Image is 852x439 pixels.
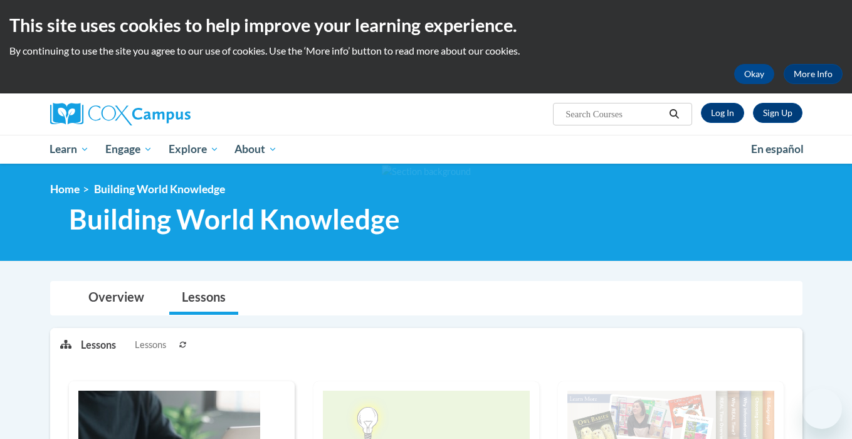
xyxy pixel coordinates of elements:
span: Lessons [135,338,166,352]
span: Learn [50,142,89,157]
img: Section background [382,165,471,179]
iframe: Button to launch messaging window [802,389,842,429]
h2: This site uses cookies to help improve your learning experience. [9,13,843,38]
p: Lessons [81,338,116,352]
p: By continuing to use the site you agree to our use of cookies. Use the ‘More info’ button to read... [9,44,843,58]
a: Home [50,182,80,196]
a: About [226,135,285,164]
a: En español [743,136,812,162]
img: Cox Campus [50,103,191,125]
div: Main menu [31,135,821,164]
span: Engage [105,142,152,157]
a: Engage [97,135,160,164]
button: Okay [734,64,774,84]
a: Overview [76,282,157,315]
input: Search Courses [564,107,665,122]
span: Building World Knowledge [94,182,225,196]
a: Register [753,103,802,123]
a: More Info [784,64,843,84]
span: Building World Knowledge [69,203,400,236]
span: En español [751,142,804,156]
a: Log In [701,103,744,123]
span: About [234,142,277,157]
a: Explore [160,135,227,164]
a: Learn [42,135,98,164]
a: Cox Campus [50,103,288,125]
span: Explore [169,142,219,157]
a: Lessons [169,282,238,315]
button: Search [665,107,683,122]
